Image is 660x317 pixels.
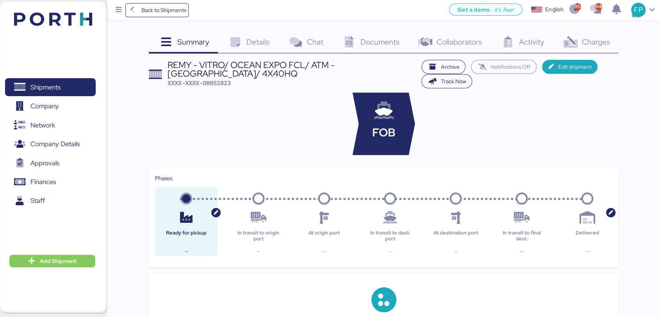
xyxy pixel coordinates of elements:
div: - [562,247,612,256]
div: REMY - VITRO/ OCEAN EXPO FCL/ ATM - [GEOGRAPHIC_DATA]/ 4X40HQ [168,61,417,78]
div: - [234,247,284,256]
div: At destination port [431,230,481,242]
div: - [431,247,481,256]
div: - [496,247,546,256]
div: In transit to dest. port [365,230,415,242]
div: English [545,5,563,14]
a: Company [5,97,96,115]
span: Company [30,100,59,112]
span: Collaborators [437,37,482,47]
span: Staff [30,195,45,206]
div: At origin port [299,230,349,242]
button: Menu [112,4,125,17]
span: Network [30,120,55,131]
span: Back to Shipments [141,5,186,15]
div: - [299,247,349,256]
a: Staff [5,192,96,210]
a: Network [5,116,96,134]
button: Track Now [421,74,473,88]
button: Archive [421,60,466,74]
button: Notifications Off [471,60,537,74]
a: Company Details [5,135,96,153]
span: Add Shipment [40,256,77,266]
span: Shipments [30,82,61,93]
span: Finances [30,176,56,188]
a: Back to Shipments [125,3,189,17]
div: - [161,247,211,256]
span: Activity [519,37,544,47]
span: Approvals [30,158,59,169]
span: Charges [582,37,610,47]
span: Company Details [30,138,80,150]
span: Edit shipment [558,62,591,72]
a: Shipments [5,78,96,96]
a: Approvals [5,154,96,172]
span: Details [246,37,269,47]
span: FP [634,5,642,15]
div: In transit to final dest. [496,230,546,242]
div: In transit to origin port [234,230,284,242]
span: XXXX-XXXX-O0052023 [168,79,231,87]
div: Ready for pickup [161,230,211,242]
a: Finances [5,173,96,191]
span: Chat [307,37,323,47]
span: Archive [441,62,459,72]
span: Notifications Off [491,62,530,72]
span: Summary [177,37,209,47]
span: FOB [372,124,396,141]
div: Delivered [562,230,612,242]
div: Phases [155,174,612,183]
span: Documents [360,37,400,47]
button: Edit shipment [542,60,598,74]
button: Add Shipment [9,255,95,267]
span: Track Now [441,77,466,86]
div: - [365,247,415,256]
